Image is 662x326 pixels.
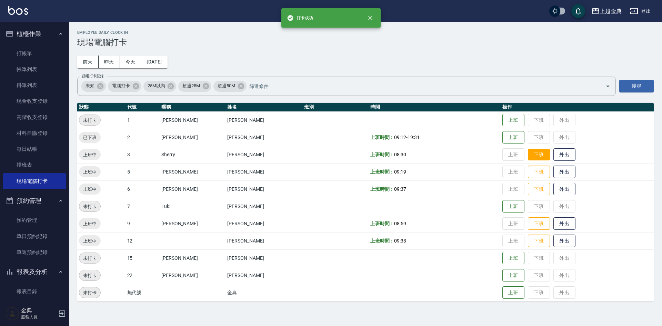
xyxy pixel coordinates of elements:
[160,129,226,146] td: [PERSON_NAME]
[394,238,406,244] span: 09:33
[287,14,313,21] span: 打卡成功
[3,228,66,244] a: 單日預約紀錄
[160,267,226,284] td: [PERSON_NAME]
[502,200,524,213] button: 上班
[370,238,394,244] b: 上班時間：
[501,103,654,112] th: 操作
[225,103,302,112] th: 姓名
[178,82,204,89] span: 超過25M
[126,146,160,163] td: 3
[225,111,302,129] td: [PERSON_NAME]
[126,198,160,215] td: 7
[3,141,66,157] a: 每日結帳
[79,237,101,245] span: 上班中
[213,81,247,92] div: 超過50M
[302,103,369,112] th: 班別
[225,198,302,215] td: [PERSON_NAME]
[81,82,99,89] span: 未知
[225,146,302,163] td: [PERSON_NAME]
[79,151,101,158] span: 上班中
[81,81,106,92] div: 未知
[553,166,575,178] button: 外出
[108,82,134,89] span: 電腦打卡
[370,221,394,226] b: 上班時間：
[627,5,654,18] button: 登出
[528,149,550,161] button: 下班
[160,180,226,198] td: [PERSON_NAME]
[394,221,406,226] span: 08:59
[160,111,226,129] td: [PERSON_NAME]
[370,135,394,140] b: 上班時間：
[3,212,66,228] a: 預約管理
[126,249,160,267] td: 15
[502,286,524,299] button: 上班
[99,56,120,68] button: 昨天
[77,56,99,68] button: 前天
[502,252,524,265] button: 上班
[126,129,160,146] td: 2
[408,135,420,140] span: 19:31
[3,157,66,173] a: 排班表
[79,255,100,262] span: 未打卡
[79,289,100,296] span: 未打卡
[126,215,160,232] td: 9
[553,148,575,161] button: 外出
[600,7,622,16] div: 上越金典
[225,180,302,198] td: [PERSON_NAME]
[502,131,524,144] button: 上班
[3,61,66,77] a: 帳單列表
[143,81,177,92] div: 25M以內
[79,220,101,227] span: 上班中
[3,25,66,43] button: 櫃檯作業
[79,186,101,193] span: 上班中
[126,232,160,249] td: 12
[394,135,406,140] span: 09:12
[3,125,66,141] a: 材料自購登錄
[160,198,226,215] td: Luki
[619,80,654,92] button: 搜尋
[370,152,394,157] b: 上班時間：
[79,272,100,279] span: 未打卡
[502,269,524,282] button: 上班
[3,173,66,189] a: 現場電腦打卡
[528,235,550,247] button: 下班
[126,163,160,180] td: 5
[370,186,394,192] b: 上班時間：
[225,267,302,284] td: [PERSON_NAME]
[225,215,302,232] td: [PERSON_NAME]
[77,103,126,112] th: 狀態
[602,81,613,92] button: Open
[225,232,302,249] td: [PERSON_NAME]
[3,77,66,93] a: 掛單列表
[363,10,378,26] button: close
[126,267,160,284] td: 22
[160,146,226,163] td: Sherry
[369,103,501,112] th: 時間
[79,134,101,141] span: 已下班
[143,82,169,89] span: 25M以內
[225,163,302,180] td: [PERSON_NAME]
[369,129,501,146] td: -
[160,103,226,112] th: 暱稱
[553,235,575,247] button: 外出
[178,81,211,92] div: 超過25M
[225,249,302,267] td: [PERSON_NAME]
[3,299,66,315] a: 店家日報表
[394,186,406,192] span: 09:37
[8,6,28,15] img: Logo
[370,169,394,175] b: 上班時間：
[248,80,593,92] input: 篩選條件
[3,244,66,260] a: 單週預約紀錄
[225,129,302,146] td: [PERSON_NAME]
[79,203,100,210] span: 未打卡
[528,217,550,230] button: 下班
[160,249,226,267] td: [PERSON_NAME]
[126,111,160,129] td: 1
[3,46,66,61] a: 打帳單
[394,152,406,157] span: 08:30
[77,30,654,35] h2: Employee Daily Clock In
[553,217,575,230] button: 外出
[160,215,226,232] td: [PERSON_NAME]
[21,314,56,320] p: 服務人員
[120,56,141,68] button: 今天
